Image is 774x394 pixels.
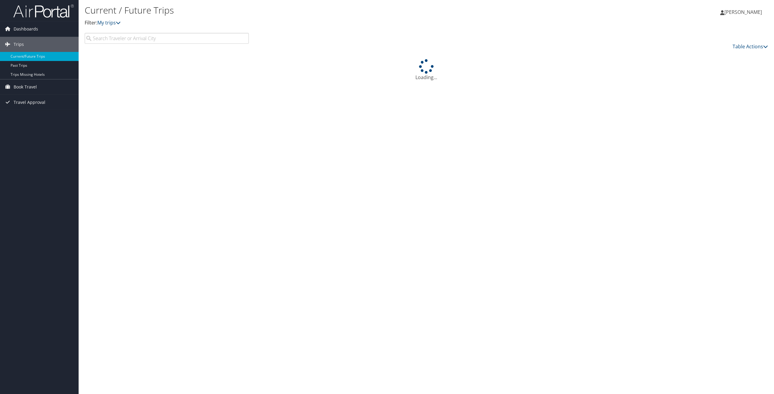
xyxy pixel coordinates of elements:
span: [PERSON_NAME] [724,9,762,15]
span: Book Travel [14,79,37,94]
a: My trips [97,19,121,26]
p: Filter: [85,19,540,27]
input: Search Traveler or Arrival City [85,33,249,44]
img: airportal-logo.png [13,4,74,18]
span: Dashboards [14,21,38,37]
div: Loading... [85,59,768,81]
a: [PERSON_NAME] [720,3,768,21]
span: Trips [14,37,24,52]
a: Table Actions [733,43,768,50]
h1: Current / Future Trips [85,4,540,17]
span: Travel Approval [14,95,45,110]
